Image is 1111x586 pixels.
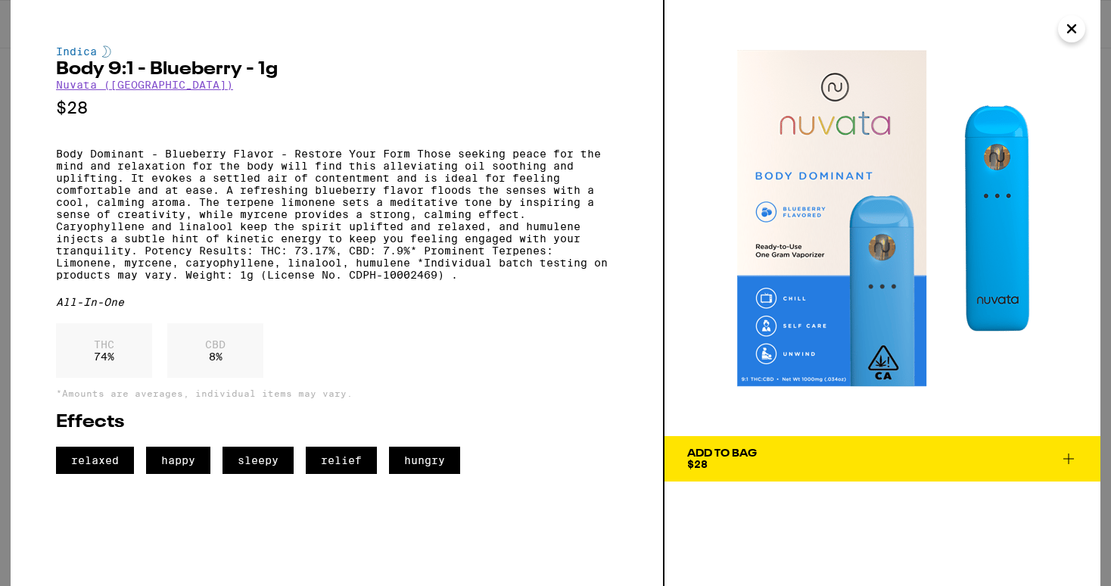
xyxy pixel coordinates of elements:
p: *Amounts are averages, individual items may vary. [56,388,618,398]
span: $28 [687,458,708,470]
img: indicaColor.svg [102,45,111,58]
p: THC [94,338,114,351]
div: 74 % [56,323,152,378]
button: Add To Bag$28 [664,436,1100,482]
span: relaxed [56,447,134,474]
a: Nuvata ([GEOGRAPHIC_DATA]) [56,79,233,91]
h2: Body 9:1 - Blueberry - 1g [56,61,618,79]
span: Hi. Need any help? [9,11,109,23]
div: 8 % [167,323,263,378]
span: sleepy [223,447,294,474]
div: All-In-One [56,296,618,308]
button: Close [1058,15,1085,42]
span: relief [306,447,377,474]
div: Indica [56,45,618,58]
span: hungry [389,447,460,474]
h2: Effects [56,413,618,432]
span: happy [146,447,210,474]
p: CBD [205,338,226,351]
p: Body Dominant - Blueberry Flavor - Restore Your Form Those seeking peace for the mind and relaxat... [56,148,618,281]
p: $28 [56,98,618,117]
div: Add To Bag [687,448,757,459]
